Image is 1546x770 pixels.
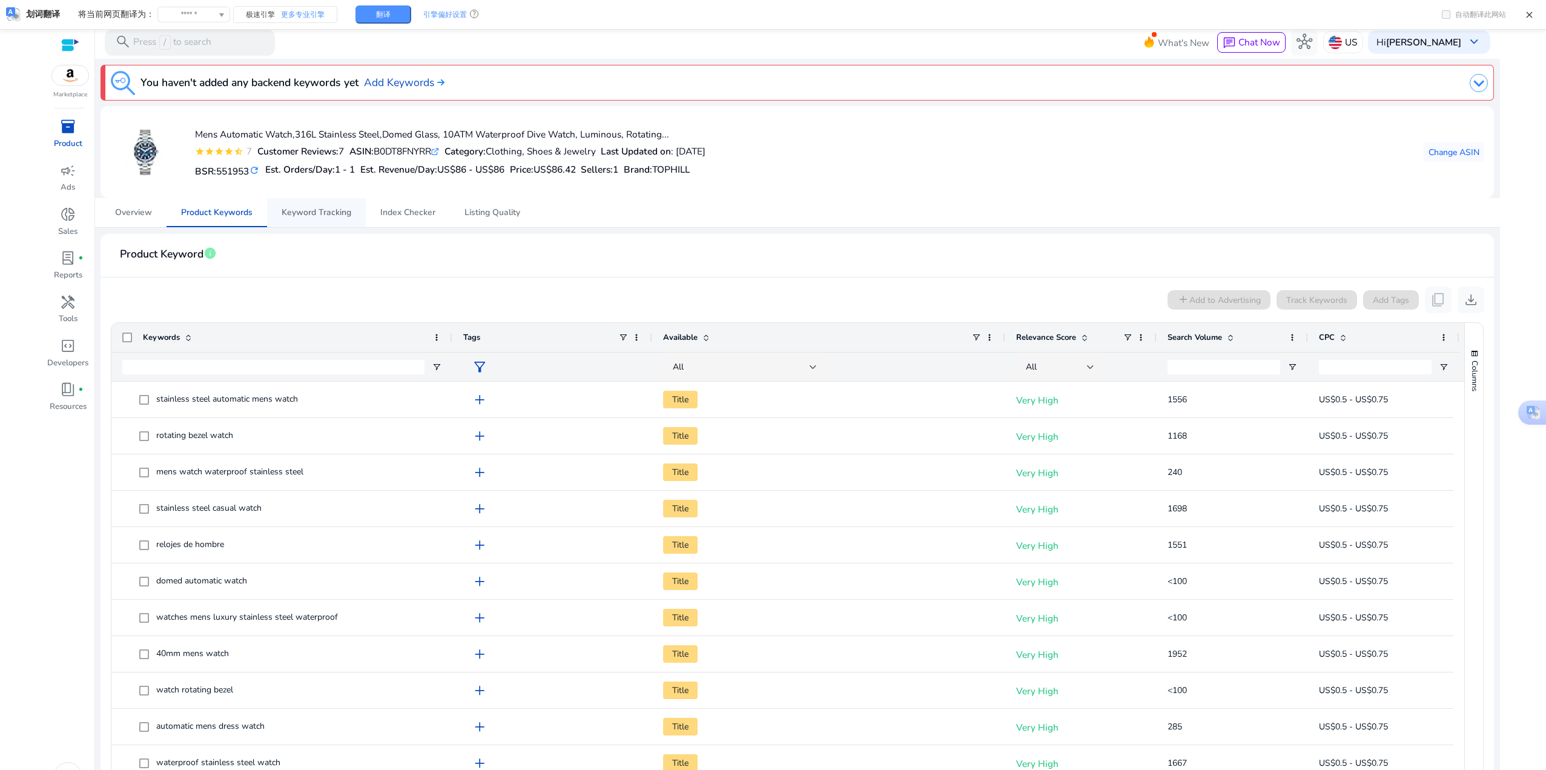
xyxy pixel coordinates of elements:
span: TOPHILL [652,163,690,176]
img: 417ltdsBbmL._AC_US40_.jpg [124,130,170,175]
span: CPC [1319,332,1335,343]
span: info [203,247,217,260]
span: 40mm mens watch [156,648,229,659]
span: Keywords [143,332,180,343]
mat-icon: star [224,147,234,156]
span: 1 [613,163,618,176]
p: Very High [1016,679,1146,703]
p: Very High [1016,642,1146,667]
span: add [472,646,487,662]
h5: BSR: [195,163,260,177]
div: Clothing, Shoes & Jewelry [444,144,596,158]
span: Title [663,500,698,517]
mat-icon: star [195,147,205,156]
span: US$0.5 - US$0.75 [1319,430,1388,442]
p: Reports [54,270,82,282]
span: add [472,392,487,408]
span: Product Keywords [181,208,253,217]
span: Available [663,332,698,343]
span: US$0.5 - US$0.75 [1319,721,1388,732]
p: Very High [1016,460,1146,485]
p: Ads [61,182,75,194]
a: campaignAds [47,160,90,204]
span: Title [663,573,698,590]
h5: Est. Revenue/Day: [360,164,504,175]
h5: Est. Orders/Day: [265,164,355,175]
span: / [159,35,171,50]
a: book_4fiber_manual_recordResources [47,379,90,423]
div: 7 [243,144,252,158]
p: Marketplace [53,90,87,99]
mat-icon: refresh [249,164,260,177]
mat-icon: star [205,147,214,156]
h4: Mens Automatic Watch,316L Stainless Steel,Domed Glass, 10ATM Waterproof Dive Watch, Luminous, Rot... [195,129,705,140]
h5: Price: [510,164,576,175]
p: Very High [1016,497,1146,522]
span: handyman [60,294,76,310]
span: Listing Quality [464,208,520,217]
span: inventory_2 [60,119,76,134]
span: Change ASIN [1429,146,1479,159]
span: code_blocks [60,338,76,354]
img: amazon.svg [52,65,88,85]
span: stainless steel casual watch [156,502,262,514]
span: US$86 - US$86 [437,163,504,176]
a: lab_profilefiber_manual_recordReports [47,248,90,291]
p: Hi [1376,38,1461,47]
input: CPC Filter Input [1319,360,1432,374]
span: add [472,465,487,480]
span: US$86.42 [534,163,576,176]
button: hub [1291,29,1318,56]
span: add [472,683,487,699]
a: donut_smallSales [47,204,90,248]
mat-icon: star_half [234,147,243,156]
span: watch rotating bezel [156,684,233,695]
span: add [472,537,487,553]
b: Last Updated on [601,145,671,158]
span: search [115,34,131,50]
span: book_4 [60,382,76,397]
p: Very High [1016,606,1146,631]
button: chatChat Now [1217,32,1286,53]
p: Very High [1016,424,1146,449]
span: Title [663,463,698,481]
span: US$0.5 - US$0.75 [1319,612,1388,623]
span: add [472,574,487,589]
span: donut_small [60,207,76,222]
span: 1551 [1168,539,1187,551]
a: Add Keywords [364,75,444,90]
span: stainless steel automatic mens watch [156,393,298,405]
span: hub [1297,34,1312,50]
p: Resources [50,401,87,413]
span: US$0.5 - US$0.75 [1319,539,1388,551]
span: Title [663,609,698,626]
button: Open Filter Menu [1439,362,1449,372]
span: Title [663,645,698,663]
span: <100 [1168,685,1187,696]
h3: You haven't added any backend keywords yet [140,75,358,90]
span: Search Volume [1168,332,1222,343]
span: Overview [115,208,152,217]
p: Sales [58,226,78,238]
span: All [673,361,684,373]
span: <100 [1168,576,1187,587]
button: Change ASIN [1424,142,1484,162]
p: Very High [1016,533,1146,558]
span: keyboard_arrow_down [1466,34,1482,50]
input: Keywords Filter Input [122,360,424,374]
span: <100 [1168,612,1187,623]
span: 1698 [1168,503,1187,514]
span: waterproof stainless steel watch [156,757,280,768]
span: automatic mens dress watch [156,720,265,732]
span: 1556 [1168,394,1187,405]
b: Category: [444,145,486,158]
span: US$0.5 - US$0.75 [1319,576,1388,587]
span: Title [663,682,698,699]
button: Open Filter Menu [1287,362,1297,372]
a: handymanTools [47,291,90,335]
h5: : [624,164,690,175]
span: chat [1223,36,1236,50]
b: ASIN: [349,145,374,158]
input: Search Volume Filter Input [1168,360,1280,374]
span: watches mens luxury stainless steel waterproof [156,611,338,623]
